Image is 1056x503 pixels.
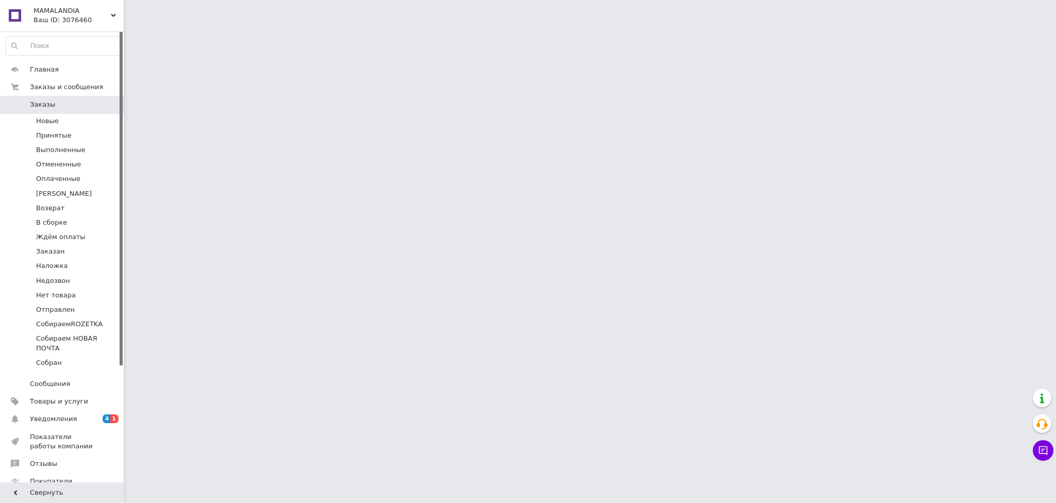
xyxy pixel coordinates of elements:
[36,276,70,286] span: Недозвон
[36,247,65,256] span: Заказан
[30,65,59,74] span: Главная
[36,116,59,126] span: Новые
[30,414,77,424] span: Уведомления
[30,82,103,92] span: Заказы и сообщения
[30,100,55,109] span: Заказы
[36,160,81,169] span: Отмененные
[103,414,111,423] span: 4
[30,432,95,451] span: Показатели работы компании
[36,131,72,140] span: Принятые
[36,291,76,300] span: Нет товара
[33,6,111,15] span: MAMALANDIA
[36,358,62,367] span: Собран
[36,320,103,329] span: СобираемROZETKA
[36,189,92,198] span: [PERSON_NAME]
[33,15,124,25] div: Ваш ID: 3076460
[36,145,86,155] span: Выполненные
[30,397,88,406] span: Товары и услуги
[30,459,57,468] span: Отзывы
[30,379,70,389] span: Сообщения
[36,334,121,353] span: Собираем НОВАЯ ПОЧТА
[36,204,64,213] span: Возврат
[36,261,68,271] span: Наложка
[1033,440,1053,461] button: Чат с покупателем
[36,218,67,227] span: В сборке
[110,414,119,423] span: 1
[36,174,80,183] span: Оплаченные
[36,305,75,314] span: Отправлен
[6,37,121,55] input: Поиск
[30,477,72,486] span: Покупатели
[36,232,86,242] span: Ждём оплаты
